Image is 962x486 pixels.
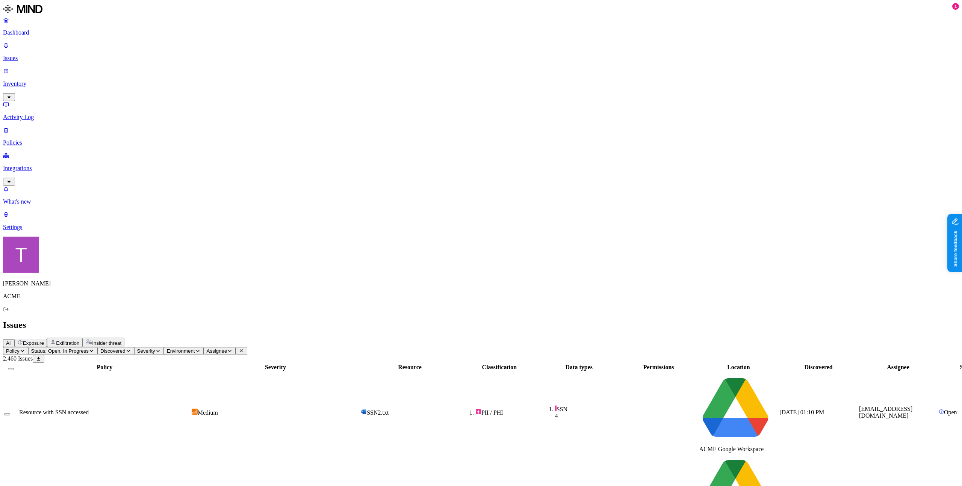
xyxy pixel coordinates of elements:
[3,320,959,330] h2: Issues
[3,17,959,36] a: Dashboard
[3,186,959,205] a: What's new
[361,409,367,415] img: microsoft-word.svg
[939,409,944,414] img: status-open.svg
[6,348,20,354] span: Policy
[167,348,195,354] span: Environment
[3,355,33,362] span: 2,460 Issues
[859,406,912,419] span: [EMAIL_ADDRESS][DOMAIN_NAME]
[3,237,39,273] img: Tzvi Shir-Vaknin
[3,101,959,121] a: Activity Log
[3,293,959,300] p: ACME
[555,405,618,413] div: SSN
[92,340,121,346] span: Insider threat
[8,368,14,370] button: Select all
[367,409,389,416] span: SSN2.txt
[3,3,959,17] a: MIND
[198,409,218,416] span: Medium
[192,409,198,415] img: severity-medium.svg
[3,55,959,62] p: Issues
[4,413,10,415] button: Select row
[3,114,959,121] p: Activity Log
[555,405,557,411] img: pii-line.svg
[3,165,959,172] p: Integrations
[699,372,771,444] img: google-drive.svg
[3,68,959,100] a: Inventory
[3,3,42,15] img: MIND
[19,364,190,371] div: Policy
[3,139,959,146] p: Policies
[475,409,481,415] img: pii.svg
[620,364,698,371] div: Permissions
[6,340,12,346] span: All
[859,364,937,371] div: Assignee
[699,446,764,452] span: ACME Google Workspace
[3,224,959,231] p: Settings
[3,42,959,62] a: Issues
[944,409,957,415] span: Open
[31,348,89,354] span: Status: Open, In Progress
[100,348,126,354] span: Discovered
[56,340,79,346] span: Exfiltration
[3,198,959,205] p: What's new
[23,340,44,346] span: Exposure
[192,364,360,371] div: Severity
[361,364,459,371] div: Resource
[540,364,618,371] div: Data types
[137,348,155,354] span: Severity
[3,80,959,87] p: Inventory
[460,364,538,371] div: Classification
[699,364,778,371] div: Location
[779,364,858,371] div: Discovered
[952,3,959,10] div: 1
[207,348,227,354] span: Assignee
[475,409,538,416] div: PII / PHI
[3,29,959,36] p: Dashboard
[19,409,89,415] span: Resource with SSN accessed
[620,409,623,415] span: –
[3,211,959,231] a: Settings
[779,409,824,415] span: [DATE] 01:10 PM
[3,127,959,146] a: Policies
[555,413,618,420] div: 4
[3,152,959,184] a: Integrations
